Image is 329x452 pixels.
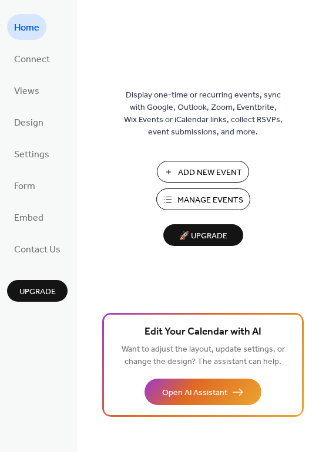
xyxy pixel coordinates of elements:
span: Design [14,114,43,133]
span: Upgrade [19,286,56,298]
span: Form [14,177,35,196]
span: Add New Event [178,167,242,179]
span: Manage Events [177,194,243,207]
button: Manage Events [156,188,250,210]
a: Home [7,14,46,40]
button: Add New Event [157,161,249,183]
span: Open AI Assistant [162,387,227,399]
a: Embed [7,204,51,230]
span: Views [14,82,39,101]
span: Embed [14,209,43,228]
span: Edit Your Calendar with AI [145,324,261,340]
span: 🚀 Upgrade [170,228,236,244]
a: Settings [7,141,56,167]
a: Contact Us [7,236,68,262]
span: Home [14,19,39,38]
span: Display one-time or recurring events, sync with Google, Outlook, Zoom, Eventbrite, Wix Events or ... [124,89,283,139]
button: Upgrade [7,280,68,302]
a: Views [7,77,46,103]
button: Open AI Assistant [145,379,261,405]
a: Form [7,173,42,198]
span: Settings [14,146,49,164]
span: Want to adjust the layout, update settings, or change the design? The assistant can help. [122,342,285,370]
a: Design [7,109,51,135]
button: 🚀 Upgrade [163,224,243,246]
a: Connect [7,46,57,72]
span: Connect [14,50,50,69]
span: Contact Us [14,241,61,259]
